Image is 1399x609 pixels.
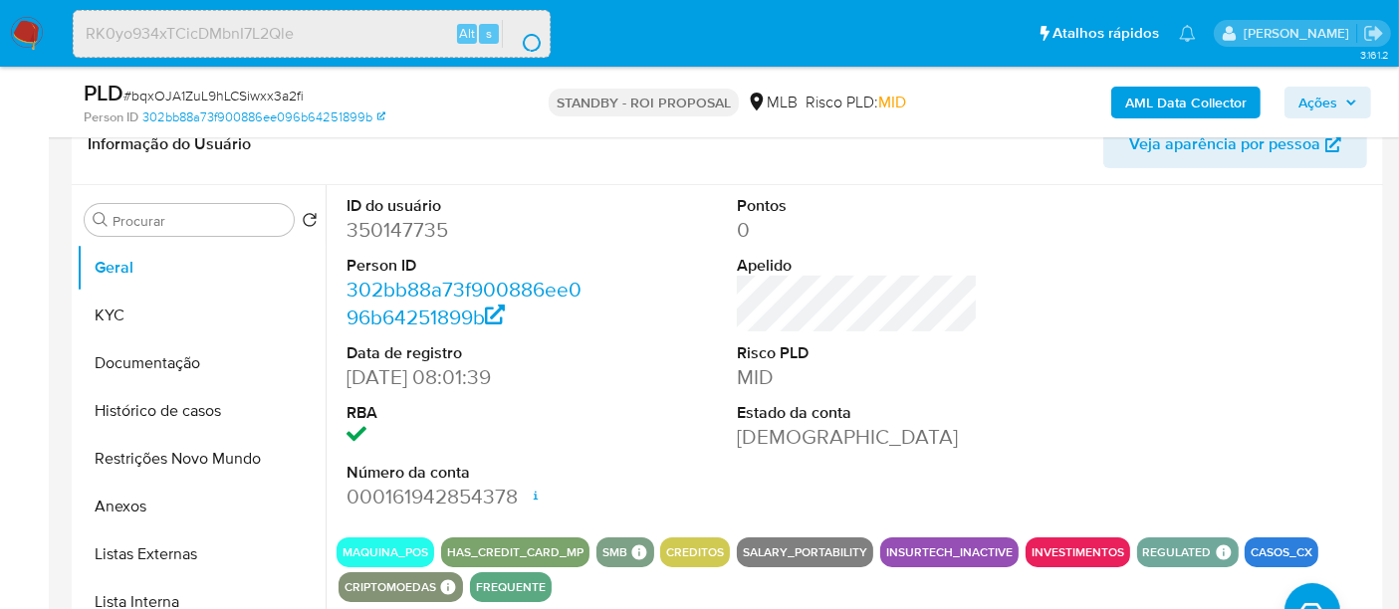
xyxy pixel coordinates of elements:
[1052,23,1159,44] span: Atalhos rápidos
[347,195,587,217] dt: ID do usuário
[347,216,587,244] dd: 350147735
[1298,87,1337,118] span: Ações
[1103,120,1367,168] button: Veja aparência por pessoa
[1125,87,1247,118] b: AML Data Collector
[737,402,978,424] dt: Estado da conta
[1244,24,1356,43] p: erico.trevizan@mercadopago.com.br
[737,216,978,244] dd: 0
[302,212,318,234] button: Retornar ao pedido padrão
[1179,25,1196,42] a: Notificações
[77,483,326,530] button: Anexos
[77,292,326,339] button: KYC
[347,402,587,424] dt: RBA
[347,462,587,484] dt: Número da conta
[1363,23,1384,44] a: Sair
[88,134,251,154] h1: Informação do Usuário
[77,244,326,292] button: Geral
[1111,87,1261,118] button: AML Data Collector
[737,423,978,451] dd: [DEMOGRAPHIC_DATA]
[806,92,906,113] span: Risco PLD:
[84,108,138,126] b: Person ID
[77,387,326,435] button: Histórico de casos
[347,483,587,510] dd: 000161942854378
[1284,87,1371,118] button: Ações
[486,24,492,43] span: s
[737,195,978,217] dt: Pontos
[347,342,587,364] dt: Data de registro
[1129,120,1320,168] span: Veja aparência por pessoa
[77,530,326,578] button: Listas Externas
[737,255,978,277] dt: Apelido
[77,435,326,483] button: Restrições Novo Mundo
[74,21,550,47] input: Pesquise usuários ou casos...
[737,363,978,391] dd: MID
[549,89,739,116] p: STANDBY - ROI PROPOSAL
[93,212,109,228] button: Procurar
[123,86,304,105] span: # bqxOJA1ZuL9hLCSiwxx3a2fi
[84,77,123,108] b: PLD
[347,255,587,277] dt: Person ID
[347,363,587,391] dd: [DATE] 08:01:39
[1360,47,1389,63] span: 3.161.2
[737,342,978,364] dt: Risco PLD
[502,20,543,48] button: search-icon
[142,108,385,126] a: 302bb88a73f900886ee096b64251899b
[459,24,475,43] span: Alt
[77,339,326,387] button: Documentação
[113,212,286,230] input: Procurar
[747,92,798,113] div: MLB
[347,275,582,331] a: 302bb88a73f900886ee096b64251899b
[878,91,906,113] span: MID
